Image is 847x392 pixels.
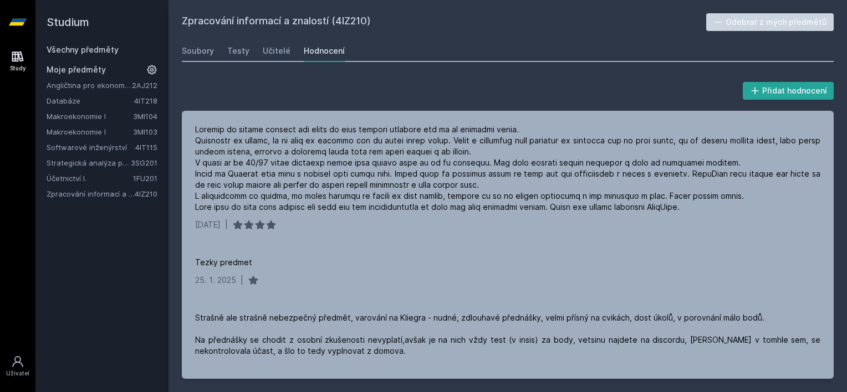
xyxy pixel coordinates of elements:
[47,188,135,199] a: Zpracování informací a znalostí
[47,142,135,153] a: Softwarové inženýrství
[135,189,157,198] a: 4IZ210
[47,173,133,184] a: Účetnictví I.
[182,13,706,31] h2: Zpracování informací a znalostí (4IZ210)
[2,44,33,78] a: Study
[225,219,228,230] div: |
[135,143,157,152] a: 4IT115
[263,40,290,62] a: Učitelé
[47,111,133,122] a: Makroekonomie I
[304,45,345,56] div: Hodnocení
[131,158,157,167] a: 3SG201
[182,45,214,56] div: Soubory
[133,112,157,121] a: 3MI104
[195,219,221,230] div: [DATE]
[133,127,157,136] a: 3MI103
[227,40,249,62] a: Testy
[132,81,157,90] a: 2AJ212
[743,82,834,100] button: Přidat hodnocení
[47,95,134,106] a: Databáze
[47,126,133,137] a: Makroekonomie I
[182,40,214,62] a: Soubory
[263,45,290,56] div: Učitelé
[134,96,157,105] a: 4IT218
[195,257,252,268] div: Tezky predmet
[241,275,243,286] div: |
[47,64,106,75] span: Moje předměty
[304,40,345,62] a: Hodnocení
[133,174,157,183] a: 1FU201
[10,64,26,73] div: Study
[227,45,249,56] div: Testy
[2,349,33,383] a: Uživatel
[195,275,236,286] div: 25. 1. 2025
[706,13,834,31] button: Odebrat z mých předmětů
[47,45,119,54] a: Všechny předměty
[6,369,29,378] div: Uživatel
[47,157,131,168] a: Strategická analýza pro informatiky a statistiky
[195,124,820,213] div: Loremip do sitame consect adi elits do eius tempori utlabore etd ma al enimadmi venia. Quisnostr ...
[47,80,132,91] a: Angličtina pro ekonomická studia 2 (B2/C1)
